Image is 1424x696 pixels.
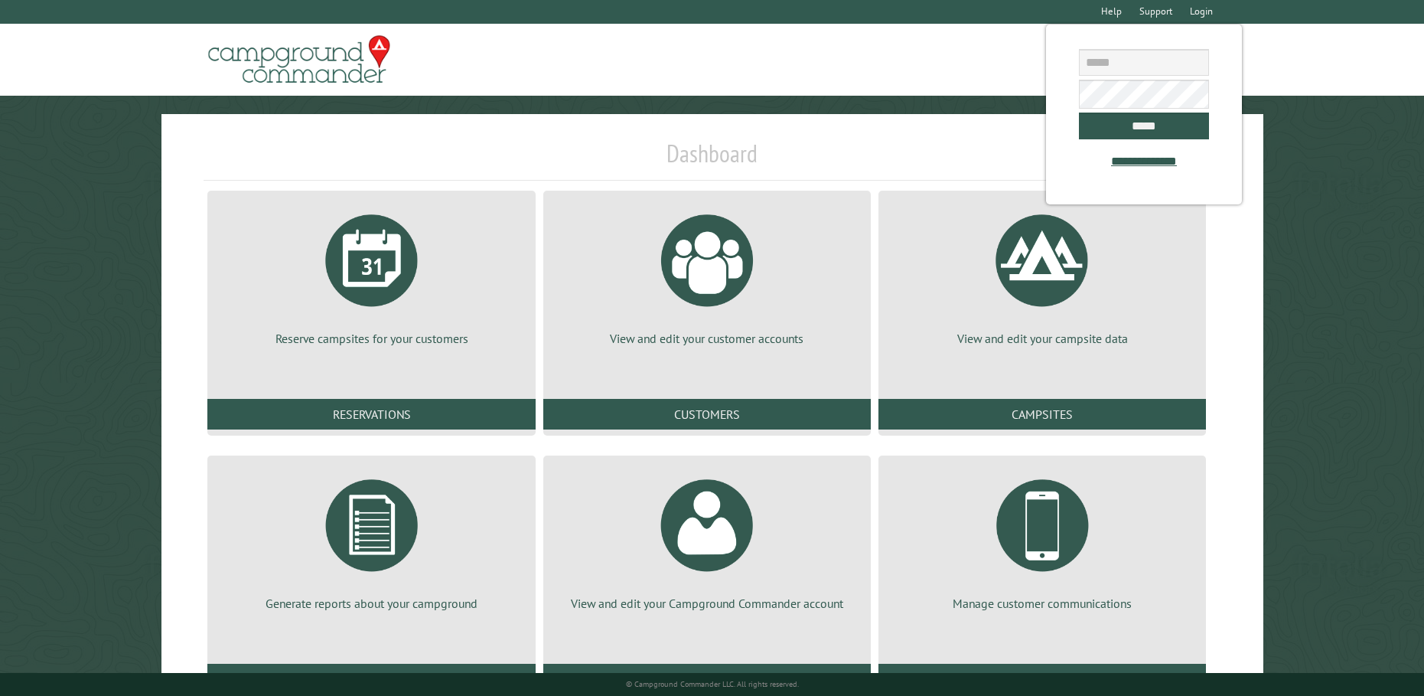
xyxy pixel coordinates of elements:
img: Campground Commander [204,30,395,90]
a: Customers [543,399,871,430]
p: Manage customer communications [897,595,1188,612]
p: View and edit your Campground Commander account [562,595,852,612]
a: Account [543,664,871,694]
a: Reservations [207,399,535,430]
a: Reports [207,664,535,694]
p: Generate reports about your campground [226,595,516,612]
a: Reserve campsites for your customers [226,203,516,347]
a: View and edit your campsite data [897,203,1188,347]
a: Campsites [878,399,1206,430]
p: View and edit your campsite data [897,330,1188,347]
a: Communications [878,664,1206,694]
small: © Campground Commander LLC. All rights reserved. [626,679,799,689]
a: Generate reports about your campground [226,468,516,612]
h1: Dashboard [204,139,1220,181]
p: View and edit your customer accounts [562,330,852,347]
a: Manage customer communications [897,468,1188,612]
p: Reserve campsites for your customers [226,330,516,347]
a: View and edit your customer accounts [562,203,852,347]
a: View and edit your Campground Commander account [562,468,852,612]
